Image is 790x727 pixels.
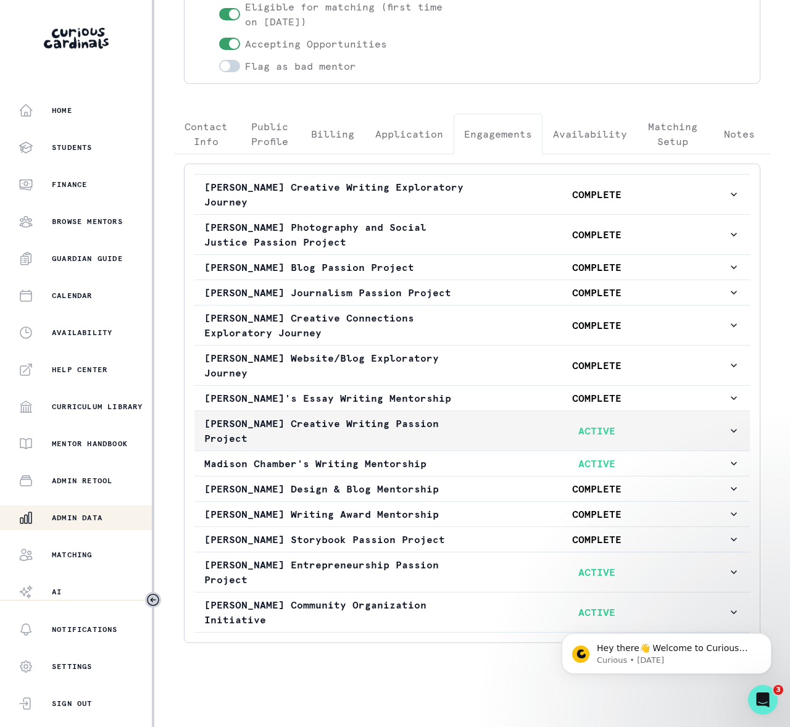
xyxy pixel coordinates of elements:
[194,346,750,385] button: [PERSON_NAME] Website/Blog Exploratory JourneyCOMPLETE
[194,552,750,592] button: [PERSON_NAME] Entrepreneurship Passion ProjectACTIVE
[466,285,728,300] p: COMPLETE
[194,411,750,451] button: [PERSON_NAME] Creative Writing Passion ProjectACTIVE
[194,215,750,254] button: [PERSON_NAME] Photography and Social Justice Passion ProjectCOMPLETE
[466,318,728,333] p: COMPLETE
[466,358,728,373] p: COMPLETE
[724,127,755,141] p: Notes
[648,119,697,149] p: Matching Setup
[748,685,778,715] iframe: Intercom live chat
[52,476,112,486] p: Admin Retool
[52,143,93,152] p: Students
[52,365,107,375] p: Help Center
[466,481,728,496] p: COMPLETE
[466,423,728,438] p: ACTIVE
[185,119,228,149] p: Contact Info
[204,507,466,521] p: [PERSON_NAME] Writing Award Mentorship
[52,291,93,301] p: Calendar
[194,502,750,526] button: [PERSON_NAME] Writing Award MentorshipCOMPLETE
[52,625,118,634] p: Notifications
[52,699,93,708] p: Sign Out
[194,175,750,214] button: [PERSON_NAME] Creative Writing Exploratory JourneyCOMPLETE
[194,255,750,280] button: [PERSON_NAME] Blog Passion ProjectCOMPLETE
[466,456,728,471] p: ACTIVE
[204,351,466,380] p: [PERSON_NAME] Website/Blog Exploratory Journey
[194,476,750,501] button: [PERSON_NAME] Design & Blog MentorshipCOMPLETE
[204,285,466,300] p: [PERSON_NAME] Journalism Passion Project
[44,28,109,49] img: Curious Cardinals Logo
[204,416,466,446] p: [PERSON_NAME] Creative Writing Passion Project
[194,280,750,305] button: [PERSON_NAME] Journalism Passion ProjectCOMPLETE
[466,565,728,580] p: ACTIVE
[52,217,123,226] p: Browse Mentors
[466,507,728,521] p: COMPLETE
[194,386,750,410] button: [PERSON_NAME]'s Essay Writing MentorshipCOMPLETE
[194,592,750,632] button: [PERSON_NAME] Community Organization InitiativeACTIVE
[466,260,728,275] p: COMPLETE
[52,106,72,115] p: Home
[249,119,290,149] p: Public Profile
[543,607,790,694] iframe: Intercom notifications message
[375,127,443,141] p: Application
[52,587,62,597] p: AI
[204,557,466,587] p: [PERSON_NAME] Entrepreneurship Passion Project
[52,439,128,449] p: Mentor Handbook
[52,402,143,412] p: Curriculum Library
[466,605,728,620] p: ACTIVE
[194,305,750,345] button: [PERSON_NAME] Creative Connections Exploratory JourneyCOMPLETE
[466,227,728,242] p: COMPLETE
[204,260,466,275] p: [PERSON_NAME] Blog Passion Project
[773,685,783,695] span: 3
[245,36,387,51] p: Accepting Opportunities
[311,127,354,141] p: Billing
[204,180,466,209] p: [PERSON_NAME] Creative Writing Exploratory Journey
[52,254,123,264] p: Guardian Guide
[194,451,750,476] button: Madison Chamber's Writing MentorshipACTIVE
[52,550,93,560] p: Matching
[204,481,466,496] p: [PERSON_NAME] Design & Blog Mentorship
[466,187,728,202] p: COMPLETE
[204,532,466,547] p: [PERSON_NAME] Storybook Passion Project
[204,310,466,340] p: [PERSON_NAME] Creative Connections Exploratory Journey
[466,532,728,547] p: COMPLETE
[145,592,161,608] button: Toggle sidebar
[553,127,627,141] p: Availability
[464,127,532,141] p: Engagements
[466,391,728,405] p: COMPLETE
[245,59,356,73] p: Flag as bad mentor
[52,180,87,189] p: Finance
[52,662,93,671] p: Settings
[204,220,466,249] p: [PERSON_NAME] Photography and Social Justice Passion Project
[204,456,466,471] p: Madison Chamber's Writing Mentorship
[204,597,466,627] p: [PERSON_NAME] Community Organization Initiative
[204,391,466,405] p: [PERSON_NAME]'s Essay Writing Mentorship
[52,513,102,523] p: Admin Data
[52,328,112,338] p: Availability
[194,527,750,552] button: [PERSON_NAME] Storybook Passion ProjectCOMPLETE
